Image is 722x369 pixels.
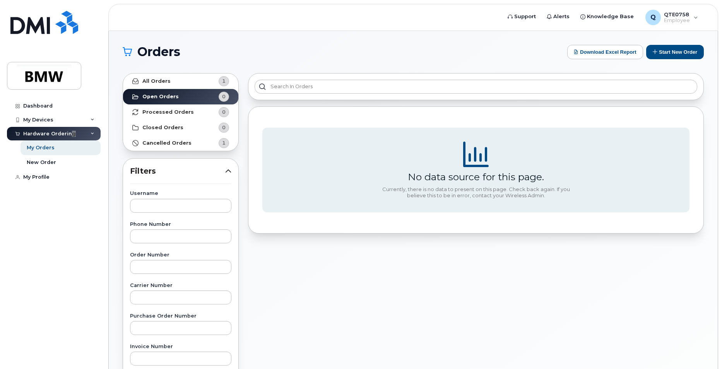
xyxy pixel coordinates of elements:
[123,120,238,135] a: Closed Orders0
[379,186,573,198] div: Currently, there is no data to present on this page. Check back again. If you believe this to be ...
[142,109,194,115] strong: Processed Orders
[130,344,231,349] label: Invoice Number
[142,94,179,100] strong: Open Orders
[130,166,225,177] span: Filters
[222,139,226,147] span: 1
[222,77,226,85] span: 1
[142,125,183,131] strong: Closed Orders
[567,45,643,59] button: Download Excel Report
[222,108,226,116] span: 0
[255,80,697,94] input: Search in orders
[222,124,226,131] span: 0
[222,93,226,100] span: 0
[142,140,192,146] strong: Cancelled Orders
[137,46,180,58] span: Orders
[130,222,231,227] label: Phone Number
[688,335,716,363] iframe: Messenger Launcher
[142,78,171,84] strong: All Orders
[123,73,238,89] a: All Orders1
[123,135,238,151] a: Cancelled Orders1
[130,314,231,319] label: Purchase Order Number
[130,191,231,196] label: Username
[123,104,238,120] a: Processed Orders0
[646,45,704,59] button: Start New Order
[123,89,238,104] a: Open Orders0
[130,253,231,258] label: Order Number
[130,283,231,288] label: Carrier Number
[408,171,544,183] div: No data source for this page.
